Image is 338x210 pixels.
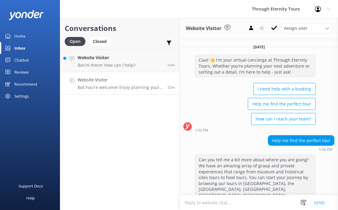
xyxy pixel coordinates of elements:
div: Open [65,37,85,46]
div: Ciao! 👋 I'm your virtual concierge at Through Eternity Tours. Whether you’re planning your next a... [195,55,315,77]
button: Help me find the perfect tour [248,98,316,110]
a: Website VisitorBot:Hi there! How can I help?now [60,50,179,72]
a: Open [65,38,88,44]
div: Settings [14,90,29,102]
p: Bot: Hi there! How can I help? [78,62,135,68]
div: Chatbot [14,54,29,66]
img: yonder-white-logo.png [9,10,43,20]
a: Closed [88,38,114,44]
h2: Conversations [65,23,175,34]
div: 01:56pm 14-Aug-2025 (UTC +02:00) Europe/Amsterdam [268,147,334,151]
div: Home [14,30,25,42]
a: Website VisitorBot:You're welcome! Enjoy planning your trip to [GEOGRAPHIC_DATA]. If you have any... [60,72,179,95]
div: Reviews [14,66,29,78]
button: I need help with a booking [253,83,316,95]
div: Support Docs [19,180,43,192]
span: 02:51pm 14-Aug-2025 (UTC +02:00) Europe/Amsterdam [168,62,175,67]
div: Help [26,192,35,204]
p: Bot: You're welcome! Enjoy planning your trip to [GEOGRAPHIC_DATA]. If you have any more question... [78,85,163,90]
h4: Website Visitor [78,54,135,61]
span: 01:59pm 14-Aug-2025 (UTC +02:00) Europe/Amsterdam [168,85,175,90]
div: Closed [88,37,111,46]
span: Assign user [284,25,307,32]
span: [DATE] [250,44,268,50]
strong: 1:56 PM [319,148,332,151]
button: How can I reach your team? [251,113,316,125]
div: Assign User [281,23,332,33]
div: Recommend [14,78,37,90]
h4: Website Visitor [78,77,163,83]
strong: 1:56 PM [195,129,208,132]
div: 01:56pm 14-Aug-2025 (UTC +02:00) Europe/Amsterdam [195,128,316,132]
h3: Website Visitor [186,25,221,32]
div: Help me find the perfect tour [268,135,334,146]
div: Inbox [14,42,25,54]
